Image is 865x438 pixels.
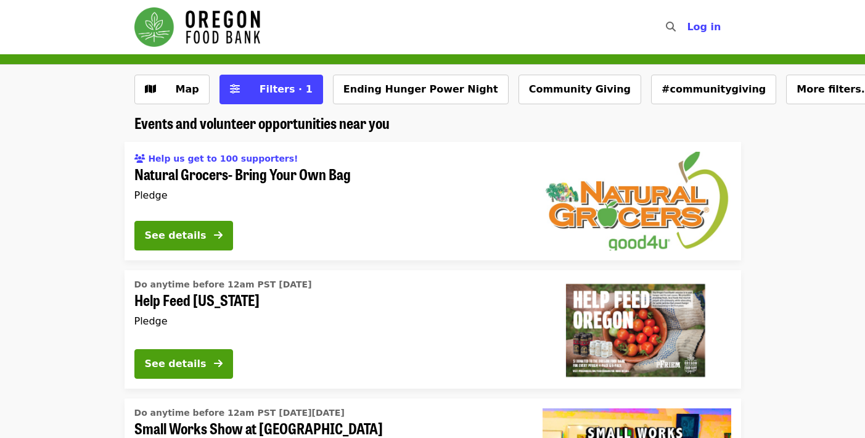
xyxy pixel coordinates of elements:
i: arrow-right icon [214,358,223,370]
span: Do anytime before 12am PST [DATE] [134,279,312,289]
img: Oregon Food Bank - Home [134,7,260,47]
img: Natural Grocers- Bring Your Own Bag organized by Oregon Food Bank [543,152,731,250]
a: See details for "Natural Grocers- Bring Your Own Bag" [125,142,741,260]
span: Help Feed [US_STATE] [134,291,523,309]
div: See details [145,357,207,371]
button: #communitygiving [651,75,776,104]
i: users icon [134,154,146,164]
img: Help Feed Oregon organized by Oregon Food Bank [543,280,731,379]
span: Pledge [134,315,168,327]
button: Show map view [134,75,210,104]
span: Events and volunteer opportunities near you [134,112,390,133]
span: Map [176,83,199,95]
span: Filters · 1 [260,83,313,95]
div: See details [145,228,207,243]
span: Do anytime before 12am PST [DATE][DATE] [134,408,345,418]
button: Log in [677,15,731,39]
span: Natural Grocers- Bring Your Own Bag [134,165,523,183]
span: Help us get to 100 supporters! [148,154,298,163]
button: See details [134,349,233,379]
i: search icon [666,21,676,33]
button: See details [134,221,233,250]
i: sliders-h icon [230,83,240,95]
span: Pledge [134,189,168,201]
i: arrow-right icon [214,229,223,241]
span: Small Works Show at [GEOGRAPHIC_DATA] [134,419,523,437]
span: Log in [687,21,721,33]
a: See details for "Help Feed Oregon" [125,270,741,389]
button: Community Giving [519,75,641,104]
button: Ending Hunger Power Night [333,75,509,104]
input: Search [683,12,693,42]
i: map icon [145,83,156,95]
button: Filters (1 selected) [219,75,323,104]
